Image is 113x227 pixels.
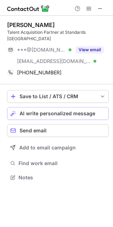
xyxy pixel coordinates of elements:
[7,4,50,13] img: ContactOut v5.3.10
[17,58,91,64] span: [EMAIL_ADDRESS][DOMAIN_NAME]
[7,158,109,168] button: Find work email
[7,124,109,137] button: Send email
[7,29,109,42] div: Talent Acquisition Partner at Standards [GEOGRAPHIC_DATA]
[20,111,95,116] span: AI write personalized message
[18,174,106,181] span: Notes
[7,107,109,120] button: AI write personalized message
[7,141,109,154] button: Add to email campaign
[20,128,47,133] span: Send email
[20,94,96,99] div: Save to List / ATS / CRM
[7,21,55,28] div: [PERSON_NAME]
[76,46,104,53] button: Reveal Button
[18,160,106,167] span: Find work email
[17,69,61,76] span: [PHONE_NUMBER]
[7,90,109,103] button: save-profile-one-click
[19,145,76,151] span: Add to email campaign
[7,173,109,183] button: Notes
[17,47,66,53] span: ***@[DOMAIN_NAME]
